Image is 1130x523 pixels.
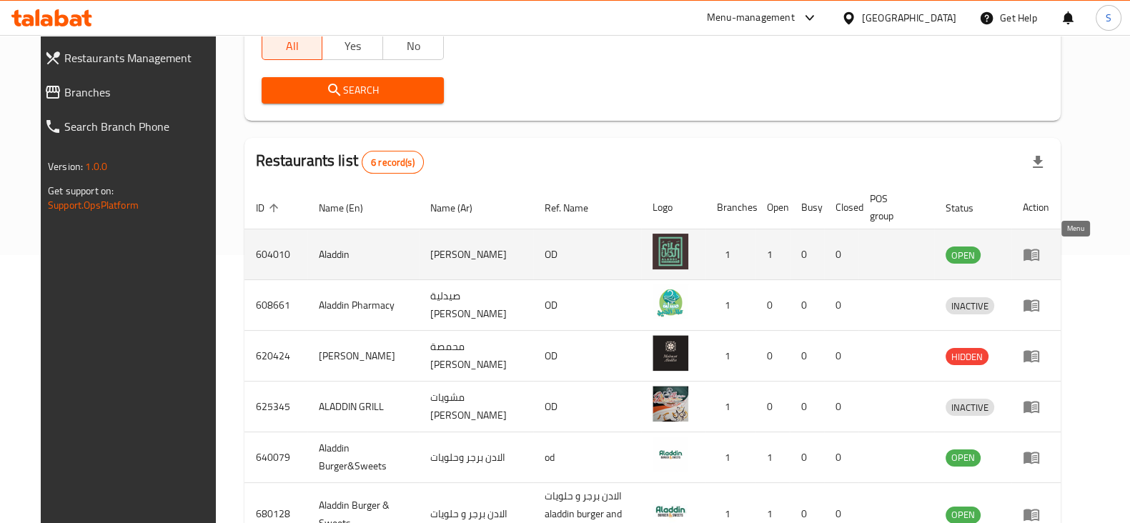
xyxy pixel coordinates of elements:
[307,432,420,483] td: Aladdin Burger&Sweets
[946,247,981,264] span: OPEN
[790,280,824,331] td: 0
[1023,398,1049,415] div: Menu
[244,432,307,483] td: 640079
[328,36,377,56] span: Yes
[33,109,229,144] a: Search Branch Phone
[705,186,755,229] th: Branches
[707,9,795,26] div: Menu-management
[244,229,307,280] td: 604010
[653,234,688,269] img: Aladdin
[319,199,382,216] span: Name (En)
[85,157,107,176] span: 1.0.0
[430,199,491,216] span: Name (Ar)
[533,432,641,483] td: od
[33,41,229,75] a: Restaurants Management
[533,331,641,382] td: OD
[1011,186,1061,229] th: Action
[268,36,317,56] span: All
[790,331,824,382] td: 0
[790,382,824,432] td: 0
[653,386,688,422] img: ALADDIN GRILL
[790,432,824,483] td: 0
[705,331,755,382] td: 1
[653,335,688,371] img: Mahmset Aladdin
[382,31,444,60] button: No
[946,297,994,314] div: INACTIVE
[946,349,988,365] span: HIDDEN
[946,449,981,467] div: OPEN
[362,151,424,174] div: Total records count
[389,36,438,56] span: No
[419,280,533,331] td: صيدلية [PERSON_NAME]
[705,229,755,280] td: 1
[1023,506,1049,523] div: Menu
[545,199,607,216] span: Ref. Name
[307,382,420,432] td: ALADDIN GRILL
[307,331,420,382] td: [PERSON_NAME]
[790,186,824,229] th: Busy
[946,348,988,365] div: HIDDEN
[244,331,307,382] td: 620424
[755,280,790,331] td: 0
[705,382,755,432] td: 1
[705,432,755,483] td: 1
[533,280,641,331] td: OD
[946,399,994,416] div: INACTIVE
[419,432,533,483] td: الادن برجر وحلويات
[64,84,218,101] span: Branches
[824,186,858,229] th: Closed
[755,229,790,280] td: 1
[824,229,858,280] td: 0
[48,181,114,200] span: Get support on:
[790,229,824,280] td: 0
[256,150,424,174] h2: Restaurants list
[419,331,533,382] td: محمصة [PERSON_NAME]
[870,190,917,224] span: POS group
[273,81,433,99] span: Search
[653,437,688,472] img: Aladdin Burger&Sweets
[824,432,858,483] td: 0
[48,157,83,176] span: Version:
[946,199,992,216] span: Status
[755,382,790,432] td: 0
[1023,297,1049,314] div: Menu
[64,118,218,135] span: Search Branch Phone
[419,382,533,432] td: مشويات [PERSON_NAME]
[64,49,218,66] span: Restaurants Management
[755,331,790,382] td: 0
[824,280,858,331] td: 0
[946,399,994,416] span: INACTIVE
[946,298,994,314] span: INACTIVE
[824,382,858,432] td: 0
[946,507,981,523] span: OPEN
[653,284,688,320] img: Aladdin Pharmacy
[307,229,420,280] td: Aladdin
[419,229,533,280] td: [PERSON_NAME]
[256,199,283,216] span: ID
[322,31,383,60] button: Yes
[362,156,423,169] span: 6 record(s)
[262,31,323,60] button: All
[1106,10,1111,26] span: S
[946,449,981,466] span: OPEN
[307,280,420,331] td: Aladdin Pharmacy
[824,331,858,382] td: 0
[244,280,307,331] td: 608661
[705,280,755,331] td: 1
[33,75,229,109] a: Branches
[244,382,307,432] td: 625345
[755,432,790,483] td: 1
[48,196,139,214] a: Support.OpsPlatform
[1023,449,1049,466] div: Menu
[533,382,641,432] td: OD
[862,10,956,26] div: [GEOGRAPHIC_DATA]
[1021,145,1055,179] div: Export file
[755,186,790,229] th: Open
[641,186,705,229] th: Logo
[533,229,641,280] td: OD
[262,77,445,104] button: Search
[1023,347,1049,364] div: Menu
